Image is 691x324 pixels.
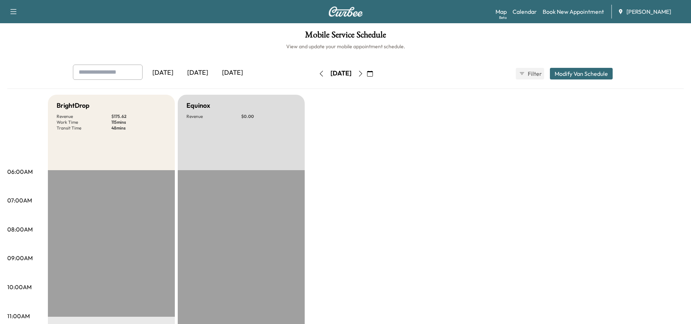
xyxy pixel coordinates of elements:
[528,69,541,78] span: Filter
[330,69,351,78] div: [DATE]
[626,7,671,16] span: [PERSON_NAME]
[550,68,613,79] button: Modify Van Schedule
[215,65,250,81] div: [DATE]
[7,254,33,262] p: 09:00AM
[241,114,296,119] p: $ 0.00
[7,30,684,43] h1: Mobile Service Schedule
[180,65,215,81] div: [DATE]
[111,125,166,131] p: 48 mins
[328,7,363,17] img: Curbee Logo
[186,114,241,119] p: Revenue
[57,119,111,125] p: Work Time
[7,225,33,234] p: 08:00AM
[7,312,30,320] p: 11:00AM
[57,114,111,119] p: Revenue
[7,43,684,50] h6: View and update your mobile appointment schedule.
[7,283,32,291] p: 10:00AM
[186,101,210,111] h5: Equinox
[499,15,507,20] div: Beta
[516,68,544,79] button: Filter
[543,7,604,16] a: Book New Appointment
[495,7,507,16] a: MapBeta
[7,196,32,205] p: 07:00AM
[111,119,166,125] p: 115 mins
[111,114,166,119] p: $ 175.62
[513,7,537,16] a: Calendar
[57,125,111,131] p: Transit Time
[7,167,33,176] p: 06:00AM
[57,101,90,111] h5: BrightDrop
[145,65,180,81] div: [DATE]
